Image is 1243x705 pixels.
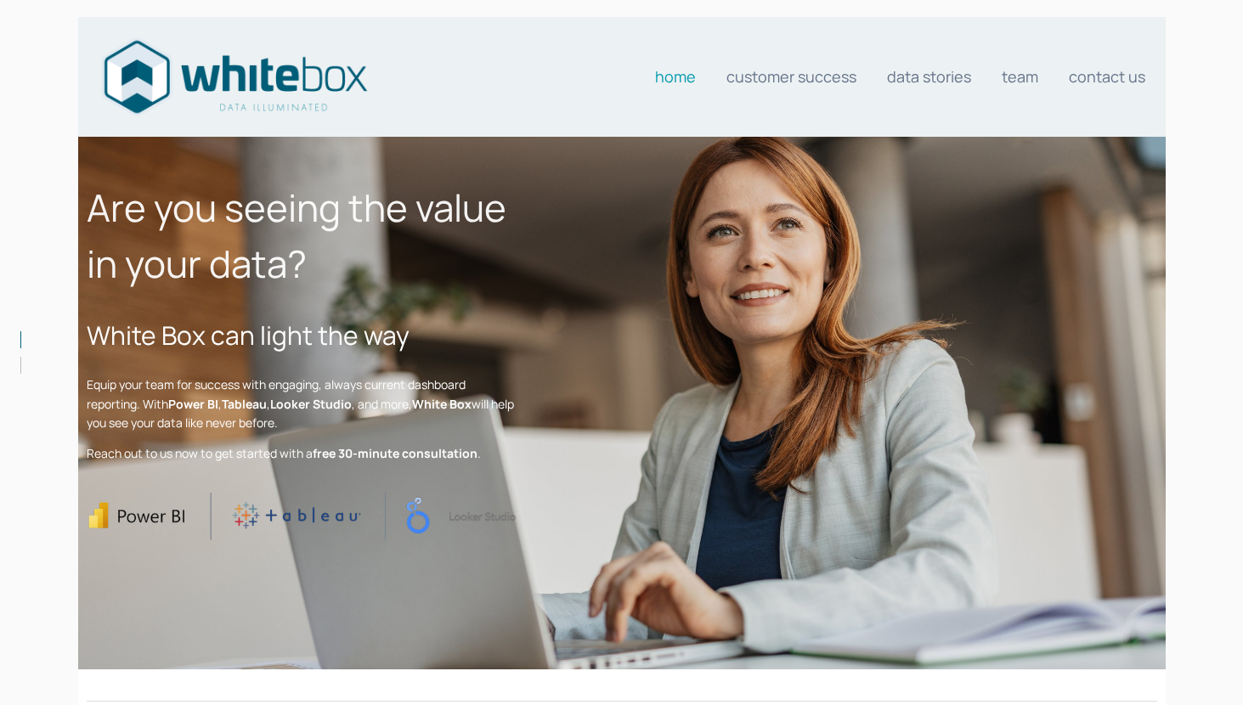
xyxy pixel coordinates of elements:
[887,59,971,93] a: Data stories
[412,396,472,412] strong: White Box
[655,59,696,93] a: Home
[87,316,516,354] h2: White Box can light the way
[911,179,1157,627] iframe: Form 0
[1002,59,1038,93] a: Team
[87,375,516,432] p: Equip your team for success with engaging, always current dashboard reporting. With , , , and mor...
[1069,59,1145,93] a: Contact us
[87,444,516,463] p: Reach out to us now to get started with a .
[168,396,218,412] strong: Power BI
[87,179,516,291] h1: Are you seeing the value in your data?
[99,35,370,119] img: Data consultants
[222,396,267,412] strong: Tableau
[726,59,856,93] a: Customer Success
[313,445,477,461] strong: free 30-minute consultation
[270,396,352,412] strong: Looker Studio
